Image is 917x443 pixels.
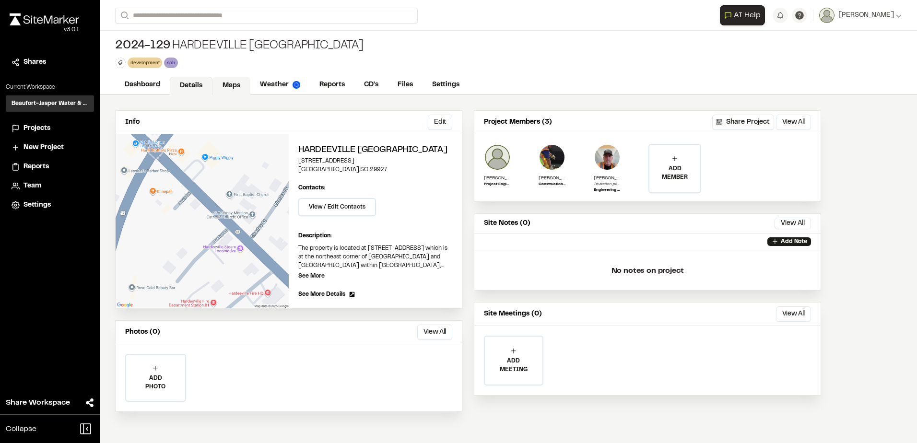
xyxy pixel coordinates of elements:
a: Reports [12,162,88,172]
span: AI Help [734,10,761,21]
p: [STREET_ADDRESS] [298,157,452,165]
span: Reports [24,162,49,172]
button: Edit Tags [115,58,126,68]
a: Shares [12,57,88,68]
span: See More Details [298,290,345,299]
a: New Project [12,142,88,153]
p: [PERSON_NAME] [539,175,565,182]
p: Current Workspace [6,83,94,92]
img: precipai.png [293,81,300,89]
span: Collapse [6,423,36,435]
button: View All [776,115,811,130]
p: [PERSON_NAME] [594,175,621,182]
img: Victor Gaucin [539,144,565,171]
a: Reports [310,76,354,94]
span: Team [24,181,41,191]
span: [PERSON_NAME] [838,10,894,21]
span: Projects [24,123,50,134]
div: Open AI Assistant [720,5,769,25]
button: [PERSON_NAME] [819,8,902,23]
p: Description: [298,232,452,240]
p: ADD MEMBER [649,164,700,182]
p: Site Meetings (0) [484,309,542,319]
p: Contacts: [298,184,325,192]
p: The property is located at [STREET_ADDRESS] which is at the northeast corner of [GEOGRAPHIC_DATA]... [298,244,452,270]
h3: Beaufort-Jasper Water & Sewer Authority [12,99,88,108]
div: Oh geez...please don't... [10,25,79,34]
p: Info [125,117,140,128]
h2: Hardeeville [GEOGRAPHIC_DATA] [298,144,452,157]
button: View All [775,218,811,229]
img: rebrand.png [10,13,79,25]
button: Open AI Assistant [720,5,765,25]
img: User [819,8,835,23]
a: Maps [212,77,250,95]
p: Add Note [781,237,807,246]
a: Dashboard [115,76,170,94]
img: Cliff Schwabauer [594,144,621,171]
p: [GEOGRAPHIC_DATA] , SC 29927 [298,165,452,174]
div: Hardeeville [GEOGRAPHIC_DATA] [115,38,364,54]
span: 2024-129 [115,38,170,54]
p: ADD MEETING [485,357,542,374]
a: Settings [12,200,88,210]
p: Invitation pending [594,182,621,187]
p: ADD PHOTO [126,374,185,391]
a: Team [12,181,88,191]
button: Share Project [712,115,774,130]
a: Projects [12,123,88,134]
p: Photos (0) [125,327,160,338]
a: Files [388,76,423,94]
p: Project Engineer [484,182,511,187]
a: Settings [423,76,469,94]
div: sob [164,58,177,68]
p: Site Notes (0) [484,218,530,229]
p: Construction Engineer II [539,182,565,187]
p: Engineering Construction Supervisor South of the Broad [594,187,621,193]
button: Search [115,8,132,23]
p: No notes on project [482,256,813,286]
p: See More [298,272,325,280]
p: Project Members (3) [484,117,552,128]
div: development [128,58,162,68]
button: View All [776,306,811,322]
button: View / Edit Contacts [298,198,376,216]
span: Share Workspace [6,397,70,408]
a: Details [170,77,212,95]
span: New Project [24,142,64,153]
img: Mahathi Bhooshi [484,144,511,171]
p: [PERSON_NAME] [484,175,511,182]
a: Weather [250,76,310,94]
button: Edit [428,115,452,130]
button: View All [417,325,452,340]
span: Settings [24,200,51,210]
a: CD's [354,76,388,94]
span: Shares [24,57,46,68]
